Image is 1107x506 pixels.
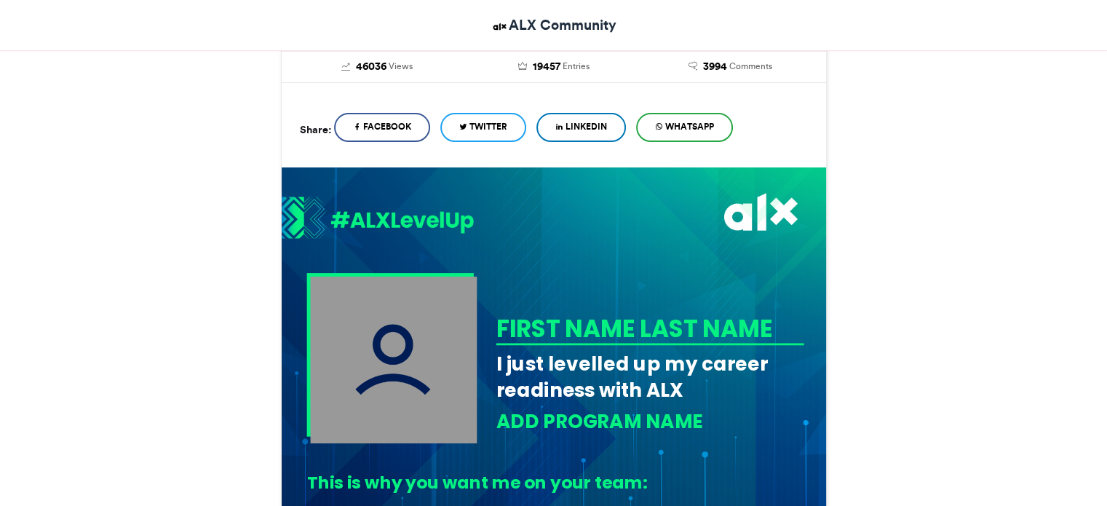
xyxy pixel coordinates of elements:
a: 46036 Views [300,59,455,75]
div: I just levelled up my career readiness with ALX [496,350,804,403]
a: 3994 Comments [653,59,808,75]
a: 19457 Entries [476,59,631,75]
span: 19457 [532,59,560,75]
span: LinkedIn [566,120,607,133]
span: Comments [729,60,772,73]
img: ALX Community [491,17,509,36]
div: This is why you want me on your team: [306,470,793,494]
span: Views [389,60,413,73]
span: Facebook [363,120,411,133]
h5: Share: [300,120,331,139]
span: 3994 [703,59,727,75]
span: Entries [562,60,589,73]
a: LinkedIn [536,113,626,142]
div: ADD PROGRAM NAME [496,408,804,435]
a: WhatsApp [636,113,733,142]
span: 46036 [356,59,386,75]
a: Facebook [334,113,430,142]
span: WhatsApp [665,120,714,133]
div: FIRST NAME LAST NAME [496,312,798,345]
img: user_filled.png [310,276,477,443]
span: Twitter [469,120,507,133]
a: Twitter [440,113,526,142]
img: 1721821317.056-e66095c2f9b7be57613cf5c749b4708f54720bc2.png [282,196,474,242]
a: ALX Community [491,15,616,36]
